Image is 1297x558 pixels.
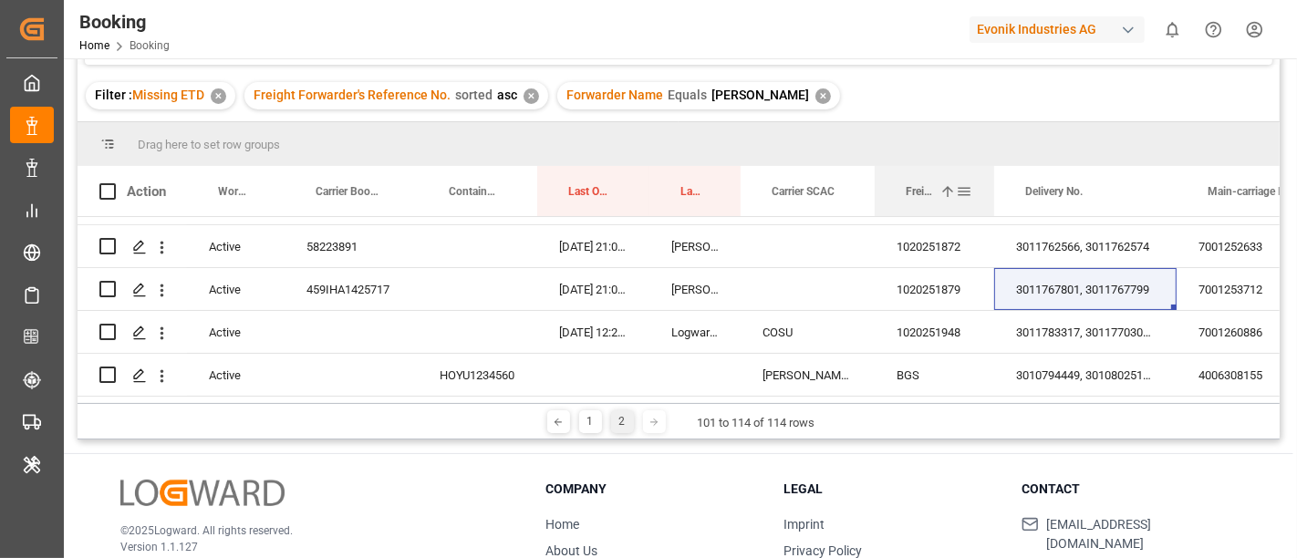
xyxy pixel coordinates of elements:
[649,225,741,267] div: [PERSON_NAME]
[1208,185,1294,198] span: Main-carriage No.
[875,354,994,396] div: BGS
[497,88,517,102] span: asc
[187,268,285,310] div: Active
[783,517,825,532] a: Imprint
[698,414,815,432] div: 101 to 114 of 114 rows
[449,185,499,198] span: Container No.
[875,225,994,267] div: 1020251872
[79,39,109,52] a: Home
[994,354,1177,396] div: 3010794449, 3010802519, 3010806194, 3010806340
[285,268,418,310] div: 459IHA1425717
[1152,9,1193,50] button: show 0 new notifications
[545,480,761,499] h3: Company
[815,88,831,104] div: ✕
[649,311,741,353] div: Logward System
[537,225,649,267] div: [DATE] 21:01:30
[611,410,634,433] div: 2
[566,88,663,102] span: Forwarder Name
[970,16,1145,43] div: Evonik Industries AG
[285,225,418,267] div: 58223891
[127,183,166,200] div: Action
[579,410,602,433] div: 1
[1022,480,1237,499] h3: Contact
[120,539,500,555] p: Version 1.1.127
[772,185,835,198] span: Carrier SCAC
[1025,185,1083,198] span: Delivery No.
[711,88,809,102] span: [PERSON_NAME]
[783,543,862,558] a: Privacy Policy
[120,522,500,539] p: © 2025 Logward. All rights reserved.
[994,268,1177,310] div: 3011767801, 3011767799
[994,311,1177,353] div: 3011783317, 3011770300, 3011786003, 3011784014, 3011783995, 3011782900, 3011789079, 3011779245, 3...
[537,268,649,310] div: [DATE] 21:01:30
[95,88,132,102] span: Filter :
[568,185,611,198] span: Last Opened Date
[187,225,285,267] div: Active
[545,543,597,558] a: About Us
[218,185,246,198] span: Work Status
[994,225,1177,267] div: 3011762566, 3011762574
[455,88,493,102] span: sorted
[138,138,280,151] span: Drag here to set row groups
[418,354,537,396] div: HOYU1234560
[545,517,579,532] a: Home
[132,88,204,102] span: Missing ETD
[741,311,875,353] div: COSU
[187,354,285,396] div: Active
[906,185,932,198] span: Freight Forwarder's Reference No.
[211,88,226,104] div: ✕
[875,268,994,310] div: 1020251879
[1046,515,1237,553] span: [EMAIL_ADDRESS][DOMAIN_NAME]
[783,480,999,499] h3: Legal
[649,268,741,310] div: [PERSON_NAME]
[875,311,994,353] div: 1020251948
[254,88,451,102] span: Freight Forwarder's Reference No.
[1193,9,1234,50] button: Help Center
[79,8,170,36] div: Booking
[524,88,539,104] div: ✕
[316,185,379,198] span: Carrier Booking No.
[680,185,702,198] span: Last Opened By
[537,311,649,353] div: [DATE] 12:27:15
[187,311,285,353] div: Active
[970,12,1152,46] button: Evonik Industries AG
[120,480,285,506] img: Logward Logo
[741,354,875,396] div: [PERSON_NAME] INTERN. SPEDITION GMBH
[668,88,707,102] span: Equals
